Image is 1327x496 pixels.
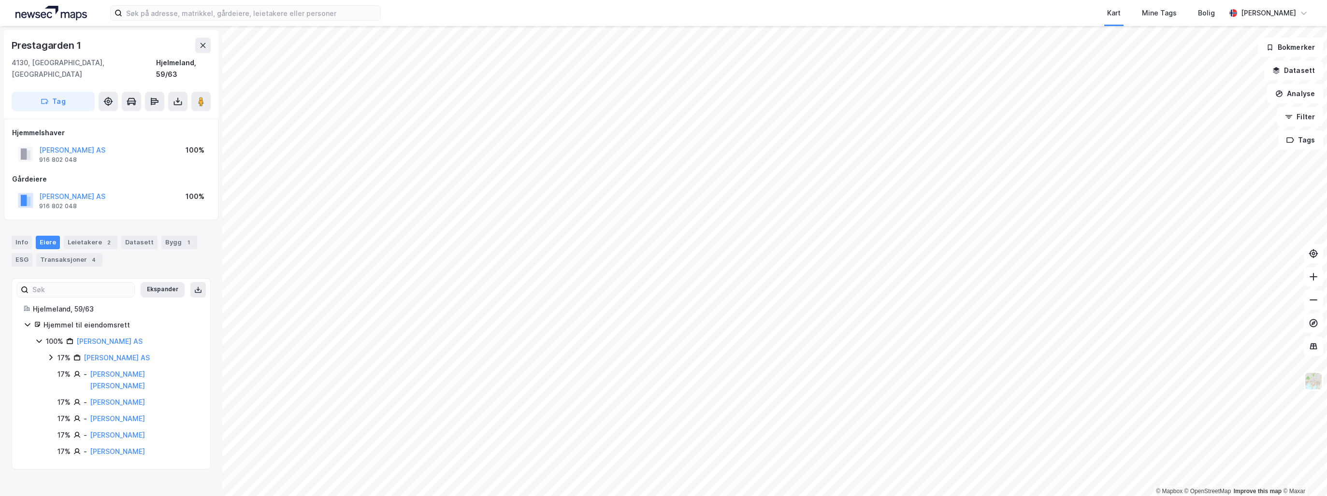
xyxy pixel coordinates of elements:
button: Tags [1278,130,1323,150]
div: 4130, [GEOGRAPHIC_DATA], [GEOGRAPHIC_DATA] [12,57,156,80]
div: Mine Tags [1142,7,1177,19]
div: 17% [58,446,71,457]
div: Transaksjoner [36,253,102,267]
div: ESG [12,253,32,267]
img: logo.a4113a55bc3d86da70a041830d287a7e.svg [15,6,87,20]
div: 916 802 048 [39,156,77,164]
div: 100% [46,336,63,347]
a: [PERSON_NAME] [90,447,145,455]
div: 17% [58,352,71,364]
div: Eiere [36,236,60,249]
div: 1 [184,238,193,247]
div: 17% [58,368,71,380]
a: OpenStreetMap [1184,488,1231,495]
div: Kart [1107,7,1121,19]
a: Mapbox [1156,488,1183,495]
button: Filter [1277,107,1323,127]
a: [PERSON_NAME] [90,431,145,439]
a: [PERSON_NAME] AS [84,354,150,362]
div: Kontrollprogram for chat [1279,450,1327,496]
div: Hjemmelshaver [12,127,210,139]
button: Ekspander [141,282,185,298]
a: [PERSON_NAME] [90,414,145,423]
div: Datasett [121,236,158,249]
button: Analyse [1267,84,1323,103]
div: - [84,368,87,380]
div: Leietakere [64,236,117,249]
iframe: Chat Widget [1279,450,1327,496]
div: Gårdeiere [12,173,210,185]
div: Prestagarden 1 [12,38,83,53]
a: [PERSON_NAME] [90,398,145,406]
a: [PERSON_NAME] AS [76,337,143,345]
img: Z [1304,372,1323,390]
div: - [84,413,87,425]
div: - [84,429,87,441]
a: Improve this map [1234,488,1282,495]
div: Info [12,236,32,249]
div: Hjelmeland, 59/63 [156,57,211,80]
div: 17% [58,397,71,408]
div: 17% [58,413,71,425]
div: 4 [89,255,99,265]
div: Hjelmeland, 59/63 [33,303,199,315]
button: Datasett [1264,61,1323,80]
button: Tag [12,92,95,111]
button: Bokmerker [1258,38,1323,57]
div: 2 [104,238,114,247]
div: - [84,446,87,457]
div: 100% [186,144,204,156]
div: 17% [58,429,71,441]
input: Søk [29,283,134,297]
div: [PERSON_NAME] [1241,7,1296,19]
input: Søk på adresse, matrikkel, gårdeiere, leietakere eller personer [122,6,380,20]
div: Bolig [1198,7,1215,19]
div: Bygg [161,236,197,249]
div: 100% [186,191,204,202]
div: Hjemmel til eiendomsrett [43,319,199,331]
a: [PERSON_NAME] [PERSON_NAME] [90,370,145,390]
div: - [84,397,87,408]
div: 916 802 048 [39,202,77,210]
